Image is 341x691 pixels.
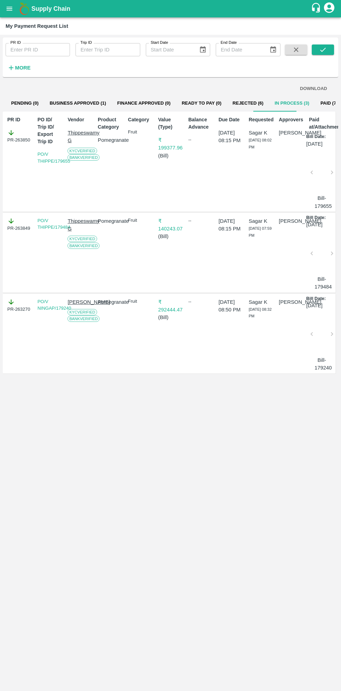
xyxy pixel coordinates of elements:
[7,217,32,232] div: PR-263849
[279,116,303,123] p: Approvers
[7,116,32,123] p: PR ID
[98,298,122,306] p: Pomegranate
[128,217,153,224] p: Fruit
[15,65,31,71] strong: More
[188,298,213,305] div: --
[297,83,330,95] button: DOWNLOAD
[196,43,209,56] button: Choose date
[38,218,70,230] a: PO/V THIPPE/179484
[216,43,263,56] input: End Date
[68,217,92,233] p: Thippeswamy G
[7,129,32,144] div: PR-263850
[306,221,323,228] p: [DATE]
[68,116,92,123] p: Vendor
[249,217,273,225] p: Sagar K
[219,217,243,233] p: [DATE] 08:15 PM
[128,298,153,305] p: Fruit
[68,129,92,145] p: Thippeswamy G
[158,116,183,131] p: Value (Type)
[279,129,303,137] p: [PERSON_NAME]
[315,356,329,372] p: Bill-179240
[249,226,272,237] span: [DATE] 07:59 PM
[38,299,71,311] a: PO/V NINGAP/179240
[306,140,323,148] p: [DATE]
[68,309,97,315] span: KYC Verified
[267,43,280,56] button: Choose date
[98,116,122,131] p: Product Category
[219,129,243,145] p: [DATE] 08:15 PM
[279,217,303,225] p: [PERSON_NAME]
[38,116,62,145] p: PO ID/ Trip ID/ Export Trip ID
[6,62,32,74] button: More
[306,295,326,302] p: Bill Date:
[68,236,97,242] span: KYC Verified
[315,194,329,210] p: Bill-179655
[6,22,68,31] div: My Payment Request List
[128,129,153,136] p: Fruit
[68,148,97,154] span: KYC Verified
[176,95,227,112] button: Ready To Pay (0)
[76,43,140,56] input: Enter Trip ID
[6,95,44,112] button: Pending (0)
[323,1,335,16] div: account of current user
[249,298,273,306] p: Sagar K
[279,298,303,306] p: [PERSON_NAME]
[306,214,326,221] p: Bill Date:
[7,298,32,313] div: PR-263270
[112,95,176,112] button: Finance Approved (0)
[315,275,329,291] p: Bill-179484
[309,116,334,131] p: Paid at/Attachments
[249,116,273,123] p: Requested
[227,95,269,112] button: Rejected (6)
[68,298,92,306] p: [PERSON_NAME]
[158,217,183,233] p: ₹ 140243.07
[188,217,213,224] div: --
[68,243,100,249] span: Bank Verified
[98,136,122,144] p: Pomegranate
[221,40,237,46] label: End Date
[158,298,183,314] p: ₹ 292444.47
[158,314,183,321] p: ( Bill )
[311,2,323,15] div: customer-support
[219,298,243,314] p: [DATE] 08:50 PM
[10,40,21,46] label: PR ID
[80,40,92,46] label: Trip ID
[44,95,112,112] button: Business Approved (1)
[249,307,272,318] span: [DATE] 08:32 PM
[158,136,183,152] p: ₹ 199377.96
[158,233,183,240] p: ( Bill )
[306,302,323,309] p: [DATE]
[1,1,17,17] button: open drawer
[249,129,273,137] p: Sagar K
[6,43,70,56] input: Enter PR ID
[31,5,70,12] b: Supply Chain
[38,152,70,164] a: PO/V THIPPE/179655
[306,133,326,140] p: Bill Date:
[219,116,243,123] p: Due Date
[188,116,213,131] p: Balance Advance
[146,43,193,56] input: Start Date
[269,95,315,112] button: In Process (3)
[68,316,100,322] span: Bank Verified
[98,217,122,225] p: Pomegranate
[249,138,272,149] span: [DATE] 08:02 PM
[128,116,153,123] p: Category
[68,154,100,161] span: Bank Verified
[158,152,183,160] p: ( Bill )
[31,4,311,14] a: Supply Chain
[151,40,168,46] label: Start Date
[188,136,213,143] div: --
[17,2,31,16] img: logo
